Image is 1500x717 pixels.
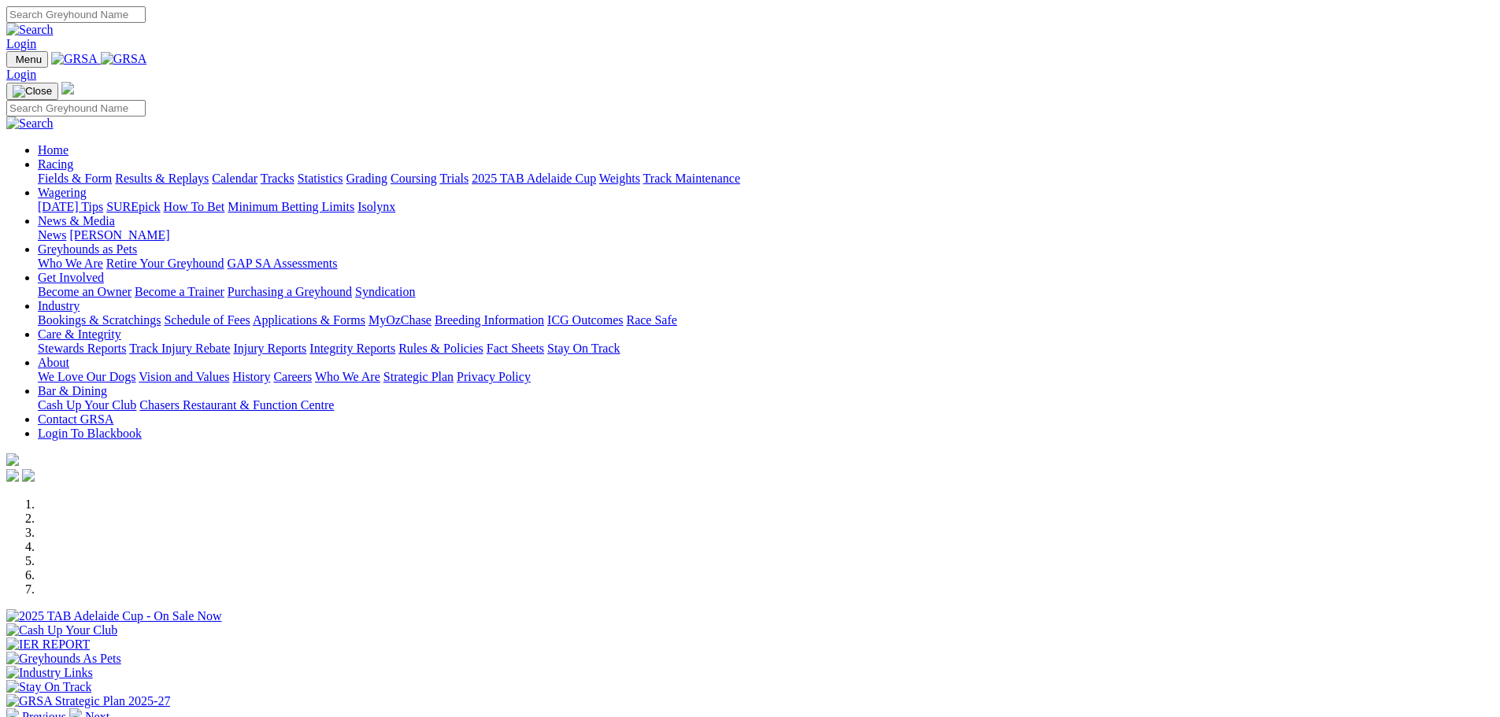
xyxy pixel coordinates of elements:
button: Toggle navigation [6,83,58,100]
img: logo-grsa-white.png [6,453,19,466]
a: Login To Blackbook [38,427,142,440]
img: GRSA [101,52,147,66]
a: Become a Trainer [135,285,224,298]
a: Privacy Policy [457,370,531,383]
a: Home [38,143,69,157]
a: Results & Replays [115,172,209,185]
a: Track Injury Rebate [129,342,230,355]
div: Industry [38,313,1494,327]
a: Chasers Restaurant & Function Centre [139,398,334,412]
a: Careers [273,370,312,383]
a: Calendar [212,172,257,185]
img: GRSA Strategic Plan 2025-27 [6,694,170,708]
a: MyOzChase [369,313,431,327]
a: Industry [38,299,80,312]
a: Rules & Policies [398,342,483,355]
a: Racing [38,157,73,171]
a: Applications & Forms [253,313,365,327]
a: Grading [346,172,387,185]
a: Minimum Betting Limits [228,200,354,213]
a: Purchasing a Greyhound [228,285,352,298]
a: Statistics [298,172,343,185]
a: SUREpick [106,200,160,213]
button: Toggle navigation [6,51,48,68]
a: Cash Up Your Club [38,398,136,412]
img: twitter.svg [22,469,35,482]
span: Menu [16,54,42,65]
a: [DATE] Tips [38,200,103,213]
div: Care & Integrity [38,342,1494,356]
a: Contact GRSA [38,412,113,426]
img: GRSA [51,52,98,66]
a: Trials [439,172,469,185]
a: Greyhounds as Pets [38,242,137,256]
div: Racing [38,172,1494,186]
a: Who We Are [38,257,103,270]
a: Stay On Track [547,342,620,355]
a: Race Safe [626,313,676,327]
a: Wagering [38,186,87,199]
a: Become an Owner [38,285,131,298]
a: Fact Sheets [487,342,544,355]
a: Injury Reports [233,342,306,355]
a: History [232,370,270,383]
a: Login [6,37,36,50]
img: Greyhounds As Pets [6,652,121,666]
div: About [38,370,1494,384]
a: Weights [599,172,640,185]
a: Coursing [391,172,437,185]
img: Search [6,116,54,131]
a: Bar & Dining [38,384,107,397]
a: GAP SA Assessments [228,257,338,270]
input: Search [6,100,146,116]
a: Syndication [355,285,415,298]
div: Greyhounds as Pets [38,257,1494,271]
a: How To Bet [164,200,225,213]
img: logo-grsa-white.png [61,82,74,94]
a: [PERSON_NAME] [69,228,169,242]
a: Strategic Plan [383,370,454,383]
div: Get Involved [38,285,1494,299]
a: Vision and Values [139,370,229,383]
a: News [38,228,66,242]
a: About [38,356,69,369]
img: Cash Up Your Club [6,623,117,638]
img: Industry Links [6,666,93,680]
input: Search [6,6,146,23]
a: Get Involved [38,271,104,284]
div: Wagering [38,200,1494,214]
a: Tracks [261,172,294,185]
a: ICG Outcomes [547,313,623,327]
a: Who We Are [315,370,380,383]
a: Stewards Reports [38,342,126,355]
div: Bar & Dining [38,398,1494,412]
a: Fields & Form [38,172,112,185]
img: IER REPORT [6,638,90,652]
img: Search [6,23,54,37]
a: We Love Our Dogs [38,370,135,383]
a: Bookings & Scratchings [38,313,161,327]
a: News & Media [38,214,115,227]
a: Integrity Reports [309,342,395,355]
a: Breeding Information [435,313,544,327]
a: Care & Integrity [38,327,121,341]
a: Login [6,68,36,81]
a: 2025 TAB Adelaide Cup [472,172,596,185]
a: Schedule of Fees [164,313,250,327]
a: Track Maintenance [643,172,740,185]
img: Stay On Track [6,680,91,694]
div: News & Media [38,228,1494,242]
img: facebook.svg [6,469,19,482]
a: Retire Your Greyhound [106,257,224,270]
img: 2025 TAB Adelaide Cup - On Sale Now [6,609,222,623]
img: Close [13,85,52,98]
a: Isolynx [357,200,395,213]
